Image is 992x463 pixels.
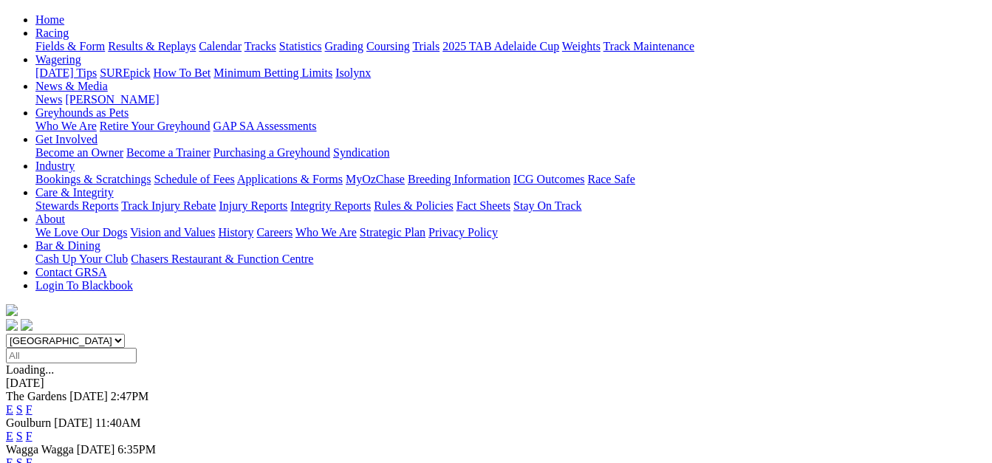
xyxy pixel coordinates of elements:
[35,213,65,225] a: About
[35,40,105,52] a: Fields & Form
[121,199,216,212] a: Track Injury Rebate
[456,199,510,212] a: Fact Sheets
[26,403,33,416] a: F
[35,226,986,239] div: About
[562,40,601,52] a: Weights
[256,226,293,239] a: Careers
[126,146,211,159] a: Become a Trainer
[35,66,986,80] div: Wagering
[35,53,81,66] a: Wagering
[325,40,363,52] a: Grading
[290,199,371,212] a: Integrity Reports
[279,40,322,52] a: Statistics
[108,40,196,52] a: Results & Replays
[26,430,33,442] a: F
[35,93,62,106] a: News
[95,416,141,429] span: 11:40AM
[35,146,123,159] a: Become an Owner
[6,416,51,429] span: Goulburn
[213,146,330,159] a: Purchasing a Greyhound
[35,106,129,119] a: Greyhounds as Pets
[360,226,425,239] a: Strategic Plan
[412,40,439,52] a: Trials
[35,199,118,212] a: Stewards Reports
[6,430,13,442] a: E
[35,186,114,199] a: Care & Integrity
[54,416,92,429] span: [DATE]
[374,199,454,212] a: Rules & Policies
[100,120,211,132] a: Retire Your Greyhound
[35,93,986,106] div: News & Media
[35,27,69,39] a: Racing
[6,363,54,376] span: Loading...
[35,13,64,26] a: Home
[513,173,584,185] a: ICG Outcomes
[35,253,986,266] div: Bar & Dining
[295,226,357,239] a: Who We Are
[35,199,986,213] div: Care & Integrity
[100,66,150,79] a: SUREpick
[35,120,986,133] div: Greyhounds as Pets
[6,443,74,456] span: Wagga Wagga
[21,319,33,331] img: twitter.svg
[35,173,151,185] a: Bookings & Scratchings
[154,173,234,185] a: Schedule of Fees
[35,80,108,92] a: News & Media
[35,279,133,292] a: Login To Blackbook
[35,173,986,186] div: Industry
[16,403,23,416] a: S
[117,443,156,456] span: 6:35PM
[6,377,986,390] div: [DATE]
[35,253,128,265] a: Cash Up Your Club
[35,146,986,160] div: Get Involved
[35,40,986,53] div: Racing
[35,266,106,278] a: Contact GRSA
[513,199,581,212] a: Stay On Track
[408,173,510,185] a: Breeding Information
[335,66,371,79] a: Isolynx
[244,40,276,52] a: Tracks
[65,93,159,106] a: [PERSON_NAME]
[6,348,137,363] input: Select date
[213,120,317,132] a: GAP SA Assessments
[35,120,97,132] a: Who We Are
[442,40,559,52] a: 2025 TAB Adelaide Cup
[131,253,313,265] a: Chasers Restaurant & Function Centre
[333,146,389,159] a: Syndication
[587,173,634,185] a: Race Safe
[428,226,498,239] a: Privacy Policy
[69,390,108,402] span: [DATE]
[35,133,98,145] a: Get Involved
[111,390,149,402] span: 2:47PM
[6,403,13,416] a: E
[219,199,287,212] a: Injury Reports
[603,40,694,52] a: Track Maintenance
[237,173,343,185] a: Applications & Forms
[16,430,23,442] a: S
[6,304,18,316] img: logo-grsa-white.png
[366,40,410,52] a: Coursing
[6,319,18,331] img: facebook.svg
[35,226,127,239] a: We Love Our Dogs
[6,390,66,402] span: The Gardens
[35,239,100,252] a: Bar & Dining
[213,66,332,79] a: Minimum Betting Limits
[130,226,215,239] a: Vision and Values
[218,226,253,239] a: History
[154,66,211,79] a: How To Bet
[199,40,242,52] a: Calendar
[346,173,405,185] a: MyOzChase
[77,443,115,456] span: [DATE]
[35,160,75,172] a: Industry
[35,66,97,79] a: [DATE] Tips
